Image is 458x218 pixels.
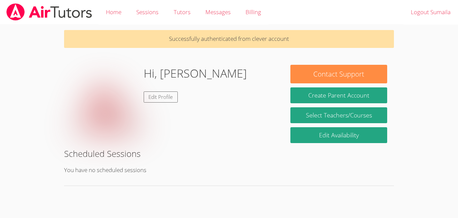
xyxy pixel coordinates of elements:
[290,107,387,123] a: Select Teachers/Courses
[64,30,394,48] p: Successfully authenticated from clever account
[64,165,394,175] p: You have no scheduled sessions
[290,127,387,143] a: Edit Availability
[71,65,138,132] img: default.png
[205,8,231,16] span: Messages
[6,3,93,21] img: airtutors_banner-c4298cdbf04f3fff15de1276eac7730deb9818008684d7c2e4769d2f7ddbe033.png
[64,147,394,160] h2: Scheduled Sessions
[144,91,178,103] a: Edit Profile
[290,65,387,83] button: Contact Support
[290,87,387,103] button: Create Parent Account
[144,65,247,82] h1: Hi, [PERSON_NAME]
